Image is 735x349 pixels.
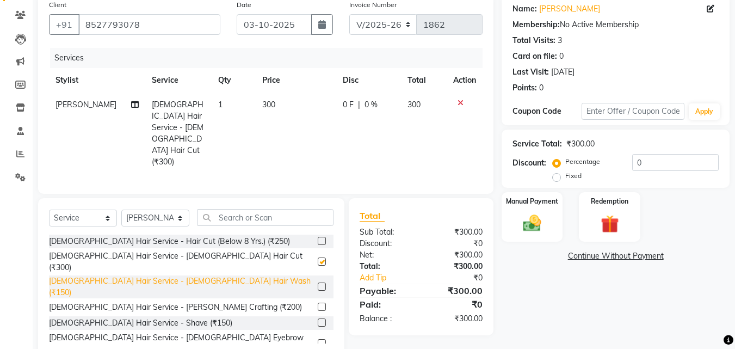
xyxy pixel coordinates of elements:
[49,317,232,329] div: [DEMOGRAPHIC_DATA] Hair Service - Shave (₹150)
[433,272,491,284] div: ₹0
[421,284,491,297] div: ₹300.00
[421,226,491,238] div: ₹300.00
[517,213,547,234] img: _cash.svg
[421,313,491,324] div: ₹300.00
[351,313,421,324] div: Balance :
[421,298,491,311] div: ₹0
[218,100,223,109] span: 1
[336,68,401,93] th: Disc
[558,35,562,46] div: 3
[591,197,628,206] label: Redemption
[689,103,720,120] button: Apply
[566,138,595,150] div: ₹300.00
[565,171,582,181] label: Fixed
[55,100,116,109] span: [PERSON_NAME]
[421,261,491,272] div: ₹300.00
[212,68,256,93] th: Qty
[512,35,555,46] div: Total Visits:
[365,99,378,111] span: 0 %
[512,157,546,169] div: Discount:
[351,226,421,238] div: Sub Total:
[360,210,385,222] span: Total
[582,103,684,120] input: Enter Offer / Coupon Code
[506,197,558,206] label: Manual Payment
[512,19,560,30] div: Membership:
[152,100,203,167] span: [DEMOGRAPHIC_DATA] Hair Service - [DEMOGRAPHIC_DATA] Hair Cut (₹300)
[539,82,543,94] div: 0
[197,209,333,226] input: Search or Scan
[262,100,275,109] span: 300
[145,68,212,93] th: Service
[559,51,564,62] div: 0
[421,249,491,261] div: ₹300.00
[351,249,421,261] div: Net:
[512,19,719,30] div: No Active Membership
[78,14,220,35] input: Search by Name/Mobile/Email/Code
[351,261,421,272] div: Total:
[447,68,483,93] th: Action
[49,236,290,247] div: [DEMOGRAPHIC_DATA] Hair Service - Hair Cut (Below 8 Yrs.) (₹250)
[343,99,354,111] span: 0 F
[49,250,313,273] div: [DEMOGRAPHIC_DATA] Hair Service - [DEMOGRAPHIC_DATA] Hair Cut (₹300)
[351,284,421,297] div: Payable:
[595,213,625,235] img: _gift.svg
[512,51,557,62] div: Card on file:
[256,68,336,93] th: Price
[512,82,537,94] div: Points:
[351,238,421,249] div: Discount:
[351,298,421,311] div: Paid:
[512,66,549,78] div: Last Visit:
[539,3,600,15] a: [PERSON_NAME]
[358,99,360,111] span: |
[512,138,562,150] div: Service Total:
[512,3,537,15] div: Name:
[49,14,79,35] button: +91
[407,100,421,109] span: 300
[50,48,491,68] div: Services
[401,68,447,93] th: Total
[351,272,433,284] a: Add Tip
[49,68,145,93] th: Stylist
[504,250,727,262] a: Continue Without Payment
[565,157,600,167] label: Percentage
[512,106,581,117] div: Coupon Code
[49,275,313,298] div: [DEMOGRAPHIC_DATA] Hair Service - [DEMOGRAPHIC_DATA] Hair Wash (₹150)
[421,238,491,249] div: ₹0
[49,302,302,313] div: [DEMOGRAPHIC_DATA] Hair Service - [PERSON_NAME] Crafting (₹200)
[551,66,575,78] div: [DATE]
